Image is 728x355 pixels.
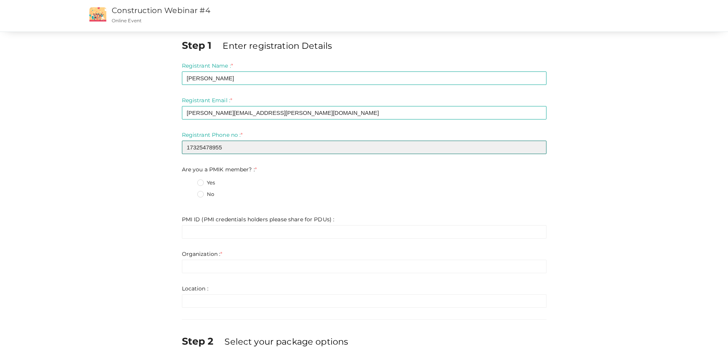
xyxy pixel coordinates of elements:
label: Registrant Phone no : [182,131,243,139]
label: PMI ID (PMI credentials holders please share for PDUs) : [182,216,335,223]
label: No [197,191,214,198]
p: Online Event [112,17,476,24]
label: Step 1 [182,38,221,52]
label: Yes [197,179,215,187]
label: Organization : [182,250,223,258]
input: Enter registrant email here. [182,106,546,119]
input: Enter registrant phone no here. [182,141,546,154]
label: Registrant Email : [182,96,233,104]
img: event2.png [89,7,106,22]
label: Step 2 [182,334,223,348]
label: Enter registration Details [223,40,332,52]
label: Registrant Name : [182,62,233,70]
label: Select your package options [225,335,348,348]
label: Location : [182,285,208,292]
a: Construction Webinar #4 [112,6,210,15]
input: Enter registrant name here. [182,71,546,85]
label: Are you a PMIK member? : [182,166,257,173]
